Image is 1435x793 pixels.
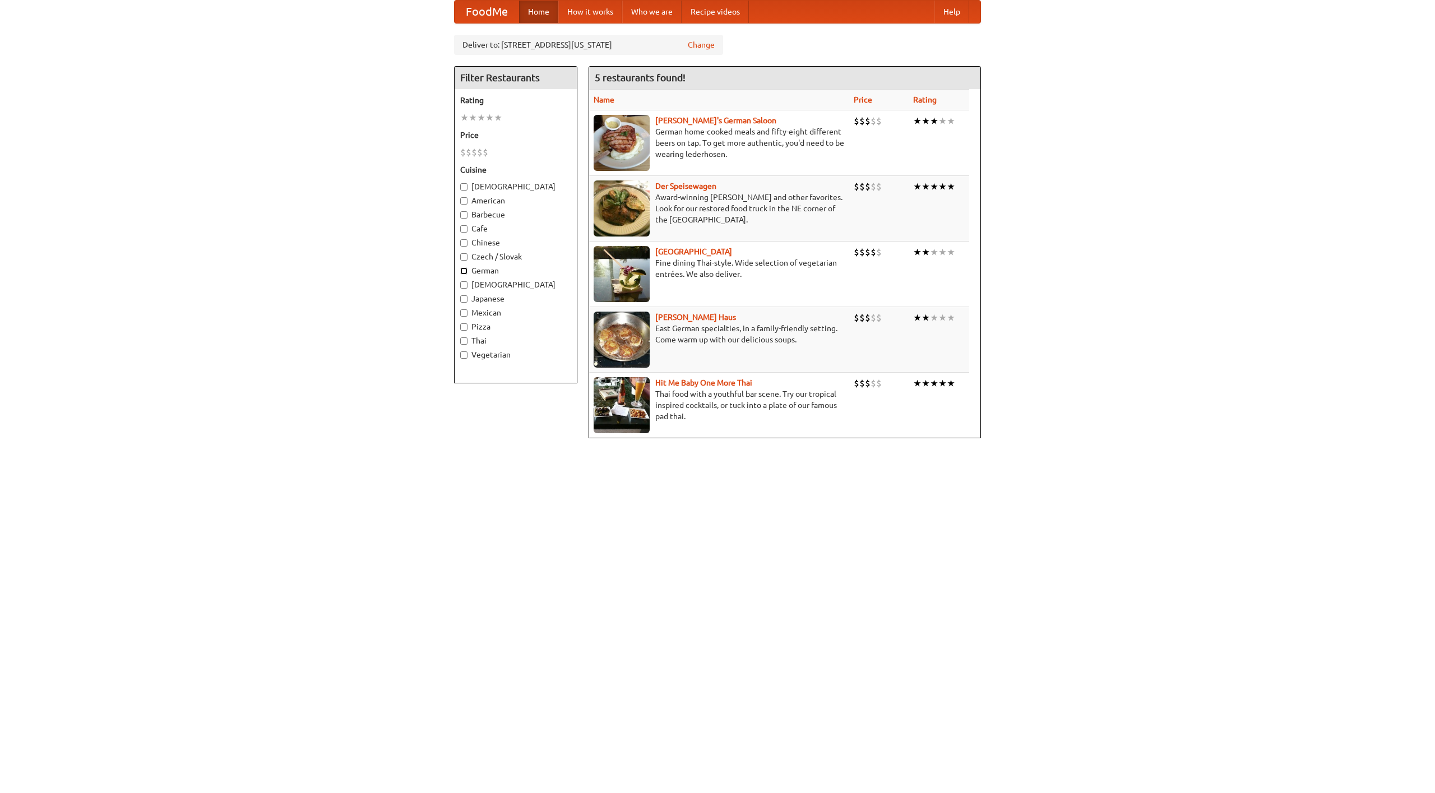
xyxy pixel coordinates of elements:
a: Who we are [622,1,682,23]
label: [DEMOGRAPHIC_DATA] [460,181,571,192]
input: Barbecue [460,211,467,219]
li: ★ [485,112,494,124]
li: $ [854,246,859,258]
a: Help [934,1,969,23]
h5: Price [460,129,571,141]
li: $ [859,180,865,193]
li: ★ [947,180,955,193]
h5: Rating [460,95,571,106]
li: ★ [938,377,947,389]
a: How it works [558,1,622,23]
li: $ [871,115,876,127]
input: American [460,197,467,205]
a: Der Speisewagen [655,182,716,191]
li: $ [876,377,882,389]
li: ★ [930,312,938,324]
a: Change [688,39,715,50]
li: ★ [922,377,930,389]
li: ★ [947,377,955,389]
b: [PERSON_NAME] Haus [655,313,736,322]
li: $ [477,146,483,159]
li: ★ [469,112,477,124]
a: Price [854,95,872,104]
label: Czech / Slovak [460,251,571,262]
li: $ [466,146,471,159]
li: ★ [913,312,922,324]
ng-pluralize: 5 restaurants found! [595,72,686,83]
li: ★ [922,246,930,258]
input: Czech / Slovak [460,253,467,261]
li: $ [854,312,859,324]
li: ★ [947,312,955,324]
input: Pizza [460,323,467,331]
li: ★ [930,115,938,127]
li: ★ [913,180,922,193]
a: [GEOGRAPHIC_DATA] [655,247,732,256]
li: $ [859,377,865,389]
label: German [460,265,571,276]
input: Japanese [460,295,467,303]
li: $ [865,312,871,324]
li: $ [876,115,882,127]
li: $ [483,146,488,159]
li: ★ [913,115,922,127]
label: Cafe [460,223,571,234]
li: $ [871,246,876,258]
img: satay.jpg [594,246,650,302]
a: Recipe videos [682,1,749,23]
li: $ [859,246,865,258]
li: $ [876,180,882,193]
li: ★ [947,115,955,127]
li: $ [865,377,871,389]
li: ★ [922,312,930,324]
li: ★ [938,246,947,258]
input: Thai [460,337,467,345]
p: Fine dining Thai-style. Wide selection of vegetarian entrées. We also deliver. [594,257,845,280]
li: $ [854,180,859,193]
li: $ [871,377,876,389]
li: $ [865,246,871,258]
li: ★ [938,115,947,127]
label: Barbecue [460,209,571,220]
li: $ [871,312,876,324]
label: Mexican [460,307,571,318]
li: $ [859,312,865,324]
input: Chinese [460,239,467,247]
label: Japanese [460,293,571,304]
li: $ [854,115,859,127]
img: kohlhaus.jpg [594,312,650,368]
li: $ [876,312,882,324]
h4: Filter Restaurants [455,67,577,89]
label: Chinese [460,237,571,248]
label: Pizza [460,321,571,332]
li: $ [876,246,882,258]
label: Vegetarian [460,349,571,360]
input: [DEMOGRAPHIC_DATA] [460,183,467,191]
label: [DEMOGRAPHIC_DATA] [460,279,571,290]
li: $ [854,377,859,389]
li: $ [865,180,871,193]
img: speisewagen.jpg [594,180,650,236]
input: Mexican [460,309,467,317]
a: Name [594,95,614,104]
p: Award-winning [PERSON_NAME] and other favorites. Look for our restored food truck in the NE corne... [594,192,845,225]
li: ★ [947,246,955,258]
li: $ [460,146,466,159]
li: ★ [477,112,485,124]
a: [PERSON_NAME]'s German Saloon [655,116,776,125]
div: Deliver to: [STREET_ADDRESS][US_STATE] [454,35,723,55]
input: Vegetarian [460,351,467,359]
p: East German specialties, in a family-friendly setting. Come warm up with our delicious soups. [594,323,845,345]
li: $ [865,115,871,127]
li: ★ [913,246,922,258]
li: ★ [938,180,947,193]
li: ★ [913,377,922,389]
p: Thai food with a youthful bar scene. Try our tropical inspired cocktails, or tuck into a plate of... [594,388,845,422]
a: FoodMe [455,1,519,23]
label: Thai [460,335,571,346]
b: Hit Me Baby One More Thai [655,378,752,387]
li: $ [859,115,865,127]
